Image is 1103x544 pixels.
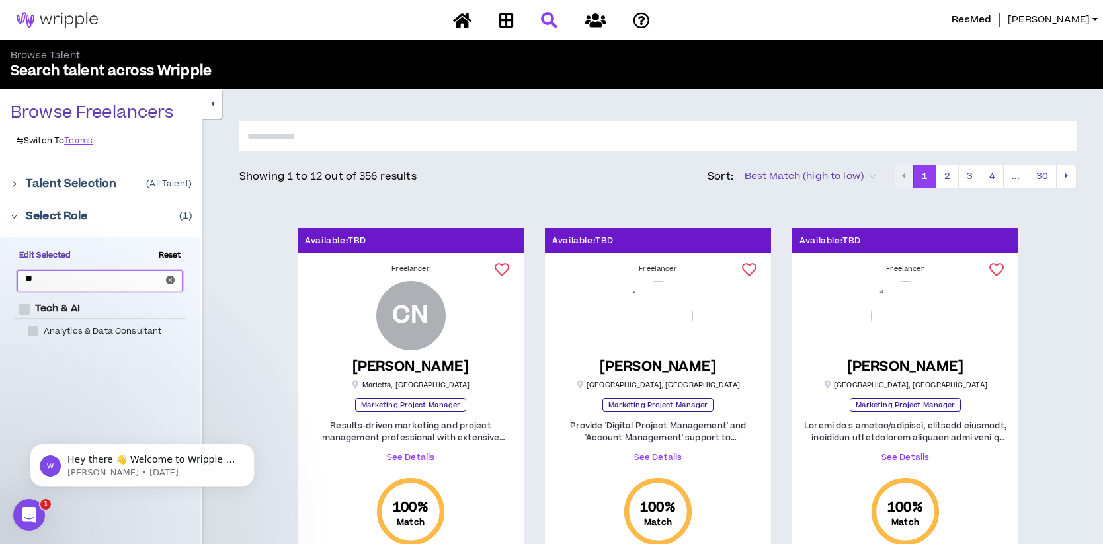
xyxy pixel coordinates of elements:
[26,208,88,224] p: Select Role
[11,213,18,220] span: right
[26,176,116,192] p: Talent Selection
[891,517,919,527] small: Match
[308,451,513,463] a: See Details
[803,420,1008,444] p: Loremi do s ametco/adipisci, elitsedd eiusmodt, incididun utl etdolorem aliquaen admi veni q nost...
[16,136,64,146] p: Switch To
[166,275,175,287] span: close-circle
[552,235,614,247] p: Available: TBD
[11,102,174,124] p: Browse Freelancers
[555,451,760,463] a: See Details
[624,281,693,350] img: h46OfaqDQR6JR4734ujPdzWfjSOaOSK80rjhFJzl.png
[555,420,760,444] p: Provide 'Digital Project Management' and 'Account Management' support to corporations, advertisin...
[893,165,1077,188] nav: pagination
[1028,165,1057,188] button: 30
[305,235,366,247] p: Available: TBD
[11,180,18,188] span: right
[936,165,959,188] button: 2
[30,302,85,315] span: Tech & AI
[64,136,93,146] a: Teams
[239,169,417,184] p: Showing 1 to 12 out of 356 results
[393,498,429,517] span: 100 %
[958,165,981,188] button: 3
[803,451,1008,463] a: See Details
[11,49,551,62] p: Browse Talent
[397,517,425,527] small: Match
[38,325,167,338] span: Analytics & Data Consultant
[644,517,672,527] small: Match
[308,264,513,274] div: Freelancer
[179,209,192,223] p: ( 1 )
[850,398,961,412] p: Marketing Project Manager
[13,499,45,531] iframe: Intercom live chat
[602,398,714,412] p: Marketing Project Manager
[952,13,991,27] span: ResMed
[823,380,987,390] p: [GEOGRAPHIC_DATA] , [GEOGRAPHIC_DATA]
[40,499,51,510] span: 1
[11,62,551,81] p: Search talent across Wripple
[355,398,467,412] p: Marketing Project Manager
[308,420,513,444] p: Results-driven marketing and project management professional with extensive experience in strateg...
[376,281,446,350] div: Cheryl N.
[708,169,734,184] p: Sort:
[555,264,760,274] div: Freelancer
[640,498,676,517] span: 100 %
[913,165,936,188] button: 1
[10,416,274,508] iframe: Intercom notifications message
[981,165,1004,188] button: 4
[803,264,1008,274] div: Freelancer
[745,167,876,186] span: Best Match (high to low)
[600,358,717,375] h5: [PERSON_NAME]
[14,250,77,262] span: Edit Selected
[153,250,186,262] span: Reset
[847,358,964,375] h5: [PERSON_NAME]
[1003,165,1028,188] button: ...
[392,304,429,327] div: CN
[1008,13,1090,27] span: [PERSON_NAME]
[352,380,470,390] p: Marietta , [GEOGRAPHIC_DATA]
[352,358,470,375] h5: [PERSON_NAME]
[146,178,192,189] p: ( All Talent )
[166,276,175,284] span: close-circle
[576,380,740,390] p: [GEOGRAPHIC_DATA] , [GEOGRAPHIC_DATA]
[887,498,923,517] span: 100 %
[871,281,940,350] img: mGRoIOAGcJj80pu2ZeJqLixBB5sjEpPh4Ki55xqw.png
[16,137,24,145] span: swap
[799,235,861,247] p: Available: TBD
